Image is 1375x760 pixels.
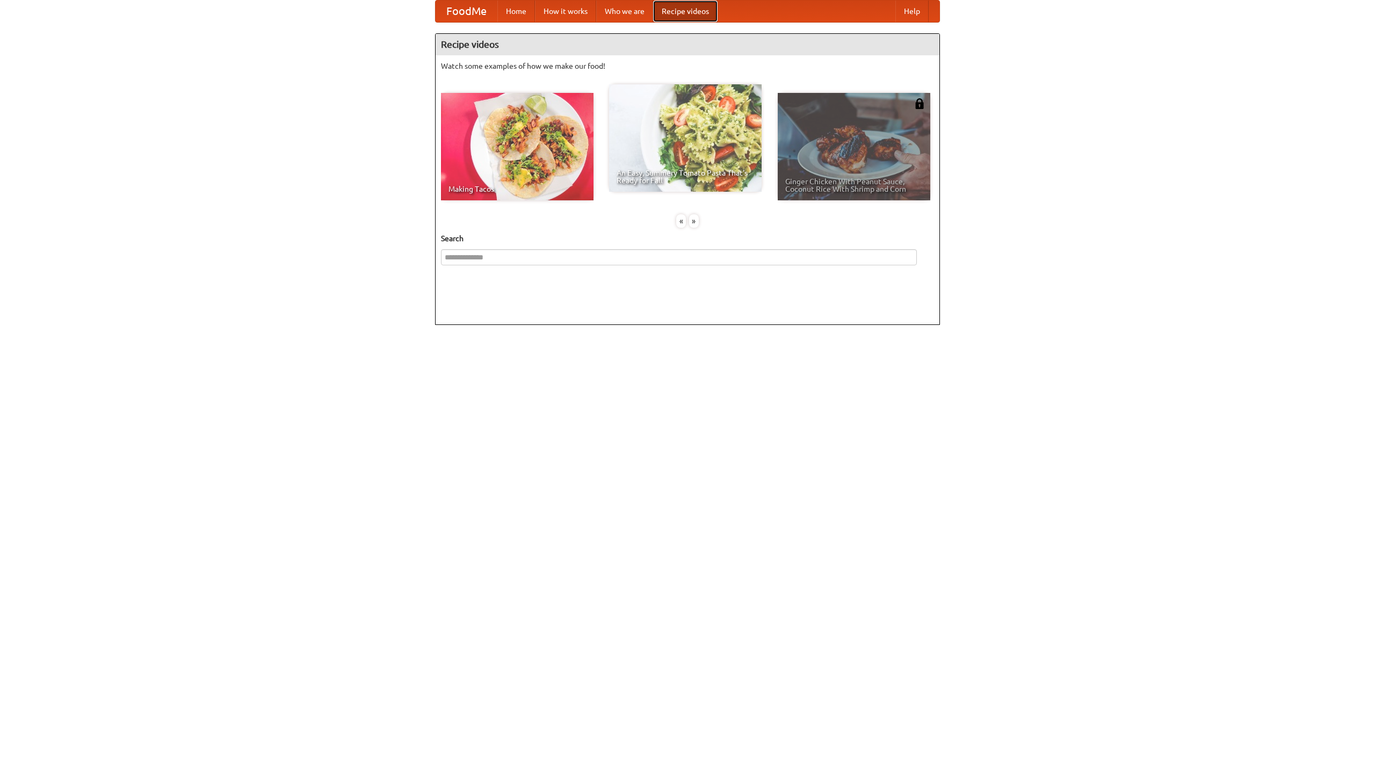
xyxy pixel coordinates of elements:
a: An Easy, Summery Tomato Pasta That's Ready for Fall [609,84,762,192]
img: 483408.png [914,98,925,109]
a: How it works [535,1,596,22]
div: » [689,214,699,228]
div: « [676,214,686,228]
a: Home [497,1,535,22]
a: Making Tacos [441,93,594,200]
span: Making Tacos [448,185,586,193]
a: Help [895,1,929,22]
a: FoodMe [436,1,497,22]
h4: Recipe videos [436,34,939,55]
a: Who we are [596,1,653,22]
h5: Search [441,233,934,244]
p: Watch some examples of how we make our food! [441,61,934,71]
a: Recipe videos [653,1,718,22]
span: An Easy, Summery Tomato Pasta That's Ready for Fall [617,169,754,184]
